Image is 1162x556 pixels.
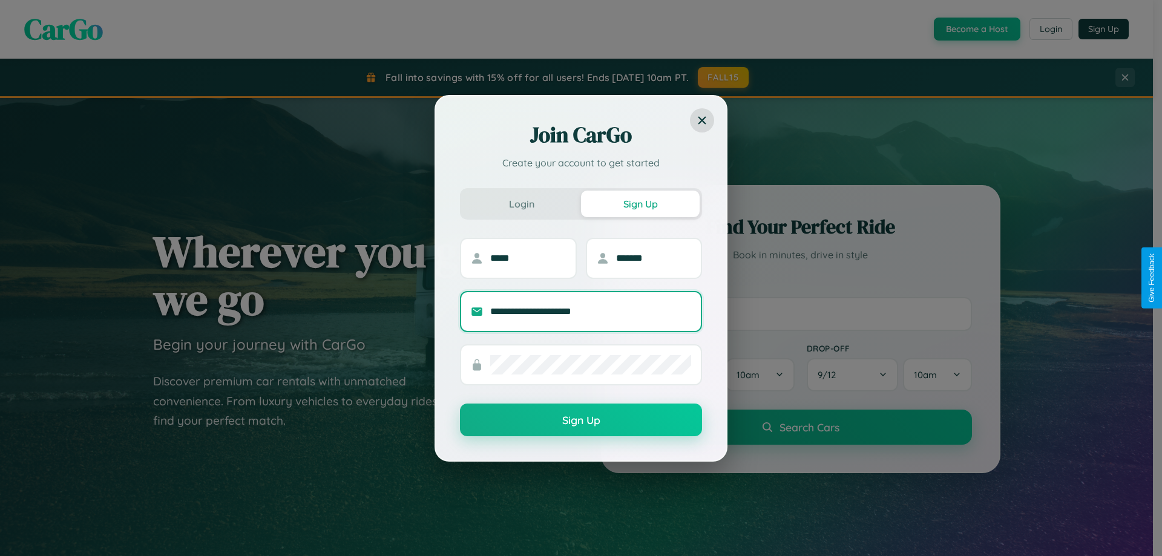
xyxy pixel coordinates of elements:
div: Give Feedback [1147,253,1156,303]
button: Sign Up [581,191,700,217]
button: Sign Up [460,404,702,436]
button: Login [462,191,581,217]
h2: Join CarGo [460,120,702,149]
p: Create your account to get started [460,155,702,170]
